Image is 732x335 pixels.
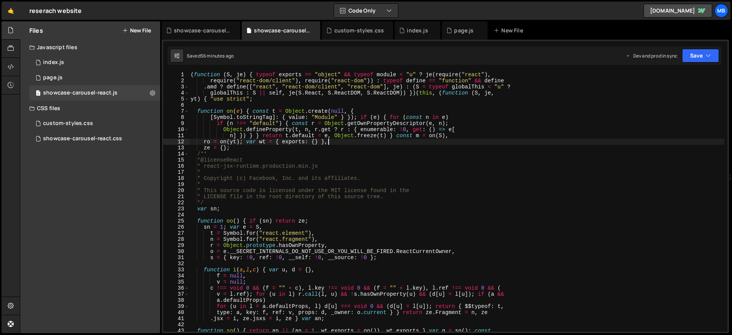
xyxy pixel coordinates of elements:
[334,27,384,34] div: custom-styles.css
[163,72,189,78] div: 1
[163,297,189,303] div: 38
[163,200,189,206] div: 22
[163,261,189,267] div: 32
[163,267,189,273] div: 33
[29,6,82,15] div: reserach website
[122,27,151,34] button: New File
[163,255,189,261] div: 31
[163,248,189,255] div: 30
[29,26,43,35] h2: Files
[163,279,189,285] div: 35
[163,230,189,236] div: 27
[20,40,160,55] div: Javascript files
[163,102,189,108] div: 6
[163,120,189,127] div: 9
[163,151,189,157] div: 14
[163,316,189,322] div: 41
[163,145,189,151] div: 13
[174,27,231,34] div: showcase-carousel-react.css
[20,101,160,116] div: CSS files
[43,90,117,96] div: showcase-carousel-react.js
[254,27,311,34] div: showcase-carousel-react.js
[163,309,189,316] div: 40
[163,212,189,218] div: 24
[43,120,93,127] div: custom-styles.css
[36,91,40,97] span: 1
[163,175,189,181] div: 18
[714,4,728,18] a: MB
[163,236,189,242] div: 28
[163,194,189,200] div: 21
[163,139,189,145] div: 12
[163,84,189,90] div: 3
[29,131,160,146] div: 10476/45224.css
[163,322,189,328] div: 42
[2,2,20,20] a: 🤙
[29,116,160,131] div: 10476/38631.css
[29,85,160,101] div: 10476/45223.js
[187,53,234,59] div: Saved
[163,163,189,169] div: 16
[163,188,189,194] div: 20
[334,4,398,18] button: Code Only
[163,114,189,120] div: 8
[682,49,719,63] button: Save
[163,285,189,291] div: 36
[163,96,189,102] div: 5
[163,206,189,212] div: 23
[163,169,189,175] div: 17
[29,55,160,70] div: 10476/23765.js
[494,27,526,34] div: New File
[163,303,189,309] div: 39
[163,78,189,84] div: 2
[407,27,428,34] div: index.js
[43,59,64,66] div: index.js
[163,157,189,163] div: 15
[163,218,189,224] div: 25
[163,108,189,114] div: 7
[43,135,122,142] div: showcase-carousel-react.css
[163,291,189,297] div: 37
[454,27,474,34] div: page.js
[43,74,63,81] div: page.js
[163,127,189,133] div: 10
[163,90,189,96] div: 4
[163,181,189,188] div: 19
[626,53,677,59] div: Dev and prod in sync
[163,328,189,334] div: 43
[163,273,189,279] div: 34
[644,4,712,18] a: [DOMAIN_NAME]
[163,242,189,248] div: 29
[201,53,234,59] div: 56 minutes ago
[163,133,189,139] div: 11
[163,224,189,230] div: 26
[29,70,160,85] div: 10476/23772.js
